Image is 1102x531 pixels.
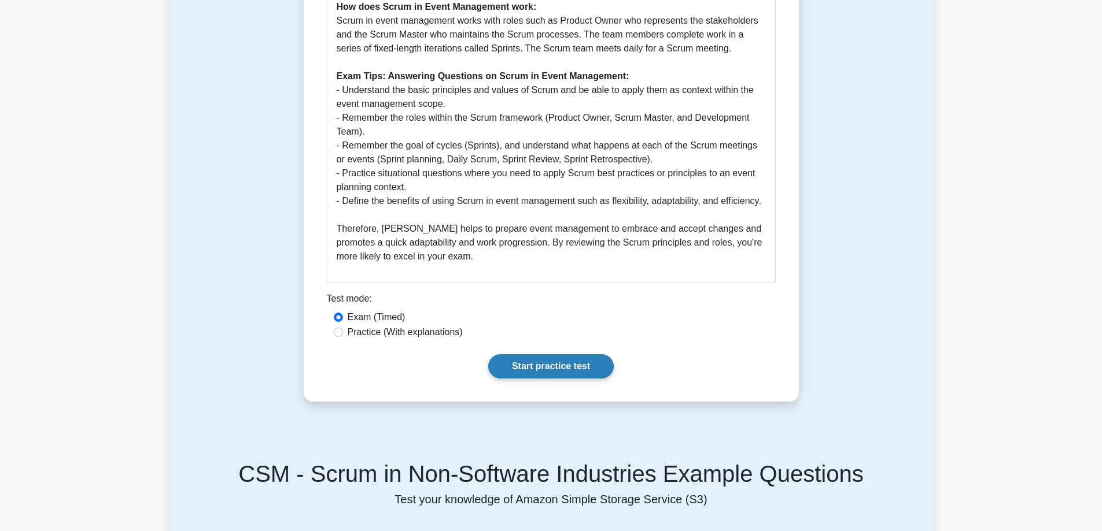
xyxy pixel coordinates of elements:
div: Test mode: [327,292,776,310]
label: Exam (Timed) [348,310,406,324]
b: Exam Tips: Answering Questions on Scrum in Event Management: [337,71,629,81]
b: How does Scrum in Event Management work: [337,2,537,12]
label: Practice (With explanations) [348,325,463,339]
a: Start practice test [488,354,614,378]
h5: CSM - Scrum in Non-Software Industries Example Questions [183,460,919,488]
p: Test your knowledge of Amazon Simple Storage Service (S3) [183,492,919,506]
